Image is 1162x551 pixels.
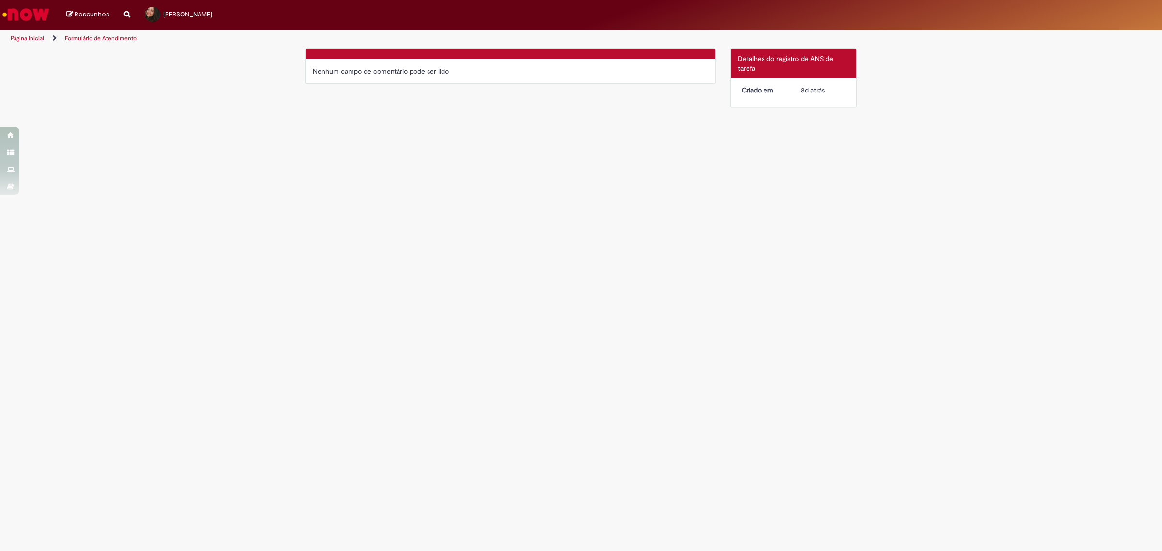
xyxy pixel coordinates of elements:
img: ServiceNow [1,5,51,24]
dt: Criado em [734,85,794,95]
time: 20/08/2025 16:41:16 [801,86,825,94]
a: Página inicial [11,34,44,42]
span: Detalhes do registro de ANS de tarefa [738,54,833,73]
a: Rascunhos [66,10,109,19]
span: Rascunhos [75,10,109,19]
div: 20/08/2025 16:41:16 [801,85,846,95]
div: Nenhum campo de comentário pode ser lido [313,66,708,76]
ul: Trilhas de página [7,30,767,47]
a: Formulário de Atendimento [65,34,137,42]
span: 8d atrás [801,86,825,94]
span: [PERSON_NAME] [163,10,212,18]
